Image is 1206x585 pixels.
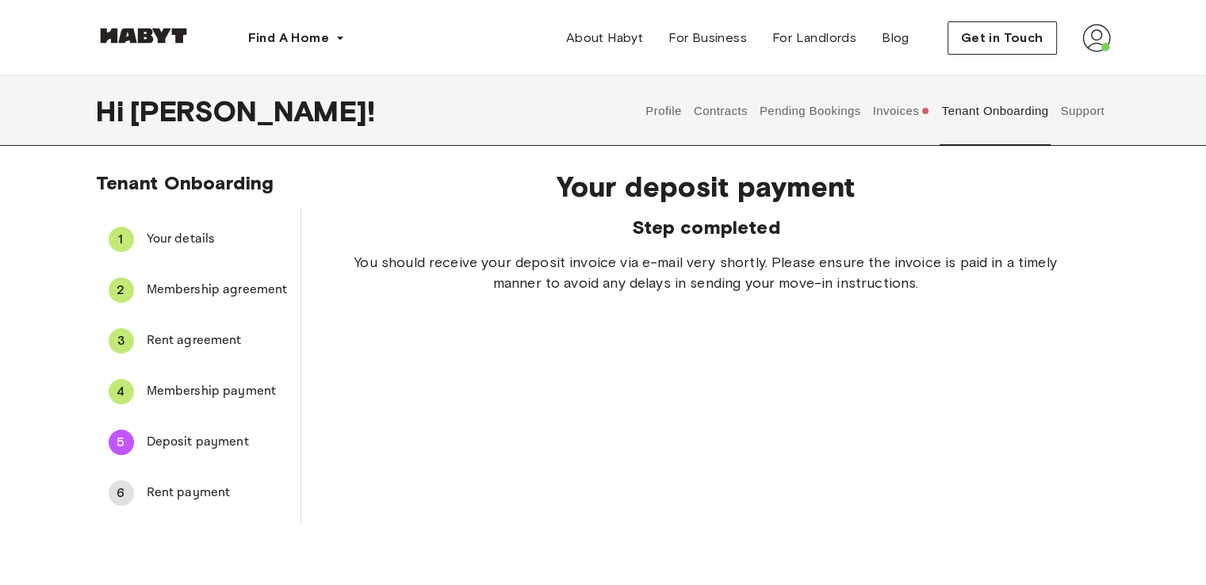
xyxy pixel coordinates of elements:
[96,423,301,461] div: 5Deposit payment
[772,29,856,48] span: For Landlords
[147,382,288,401] span: Membership payment
[882,29,909,48] span: Blog
[109,430,134,455] div: 5
[96,171,274,194] span: Tenant Onboarding
[96,94,130,128] span: Hi
[96,373,301,411] div: 4Membership payment
[96,474,301,512] div: 6Rent payment
[1082,24,1111,52] img: avatar
[352,252,1060,293] span: You should receive your deposit invoice via e-mail very shortly. Please ensure the invoice is pai...
[668,29,747,48] span: For Business
[961,29,1043,48] span: Get in Touch
[248,29,329,48] span: Find A Home
[96,322,301,360] div: 3Rent agreement
[96,271,301,309] div: 2Membership agreement
[147,484,288,503] span: Rent payment
[553,22,656,54] a: About Habyt
[96,220,301,258] div: 1Your details
[109,277,134,303] div: 2
[940,76,1051,146] button: Tenant Onboarding
[644,76,684,146] button: Profile
[130,94,375,128] span: [PERSON_NAME] !
[566,29,643,48] span: About Habyt
[1059,76,1107,146] button: Support
[640,76,1111,146] div: user profile tabs
[147,281,288,300] span: Membership agreement
[760,22,869,54] a: For Landlords
[147,230,288,249] span: Your details
[656,22,760,54] a: For Business
[109,328,134,354] div: 3
[235,22,358,54] button: Find A Home
[109,480,134,506] div: 6
[691,76,749,146] button: Contracts
[352,170,1060,203] span: Your deposit payment
[871,76,932,146] button: Invoices
[869,22,922,54] a: Blog
[96,28,191,44] img: Habyt
[109,379,134,404] div: 4
[109,227,134,252] div: 1
[757,76,863,146] button: Pending Bookings
[948,21,1057,55] button: Get in Touch
[147,331,288,350] span: Rent agreement
[147,433,288,452] span: Deposit payment
[352,216,1060,239] span: Step completed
